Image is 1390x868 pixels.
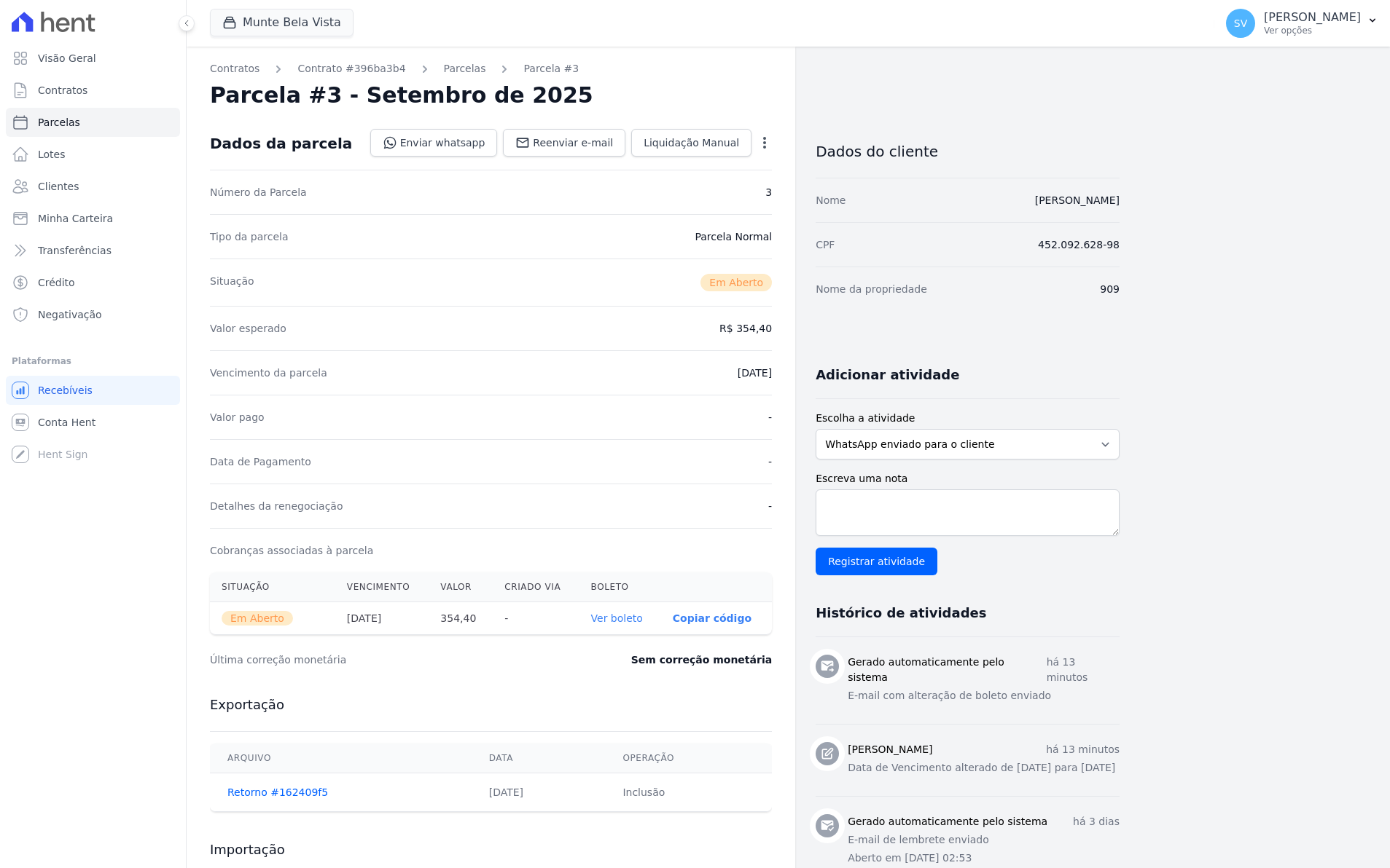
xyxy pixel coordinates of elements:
[210,135,352,152] div: Dados da parcela
[210,321,286,336] dt: Valor esperado
[38,415,95,430] span: Conta Hent
[335,572,429,602] th: Vencimento
[631,129,751,157] a: Liquidação Manual
[38,147,66,162] span: Lotes
[38,383,93,398] span: Recebíveis
[210,366,327,380] dt: Vencimento da parcela
[6,300,180,329] a: Negativação
[6,44,180,73] a: Visão Geral
[1214,3,1390,44] button: SV [PERSON_NAME] Ver opções
[768,454,772,469] dd: -
[579,572,661,602] th: Boleto
[429,572,493,602] th: Valor
[210,61,259,76] a: Contratos
[6,172,180,201] a: Clientes
[816,411,1120,426] label: Escolha a atividade
[429,602,493,635] th: 354,40
[210,61,772,76] nav: Breadcrumb
[493,572,579,602] th: Criado via
[644,135,739,150] span: Liquidação Manual
[210,652,542,667] dt: Última correção monetária
[6,408,180,437] a: Conta Hent
[605,773,772,812] td: Inclusão
[848,832,1120,848] p: E-mail de lembrete enviado
[1264,10,1361,25] p: [PERSON_NAME]
[444,61,486,76] a: Parcelas
[848,760,1120,776] p: Data de Vencimento alterado de [DATE] para [DATE]
[738,366,772,380] dd: [DATE]
[816,471,1120,486] label: Escreva uma nota
[210,274,254,291] dt: Situação
[38,307,102,322] span: Negativação
[210,499,343,513] dt: Detalhes da renegociação
[6,140,180,169] a: Lotes
[210,841,772,859] h3: Importação
[210,9,354,36] button: Munte Bela Vista
[210,743,472,773] th: Arquivo
[848,655,1047,685] h3: Gerado automaticamente pelo sistema
[1035,194,1120,206] a: [PERSON_NAME]
[227,786,328,798] a: Retorno #162409f5
[848,814,1047,829] h3: Gerado automaticamente pelo sistema
[768,499,772,513] dd: -
[848,851,1120,866] p: Aberto em [DATE] 02:53
[816,604,986,622] h3: Histórico de atividades
[1234,18,1247,28] span: SV
[1073,814,1120,829] p: há 3 dias
[38,83,87,98] span: Contratos
[816,237,835,252] dt: CPF
[719,321,772,336] dd: R$ 354,40
[38,211,113,226] span: Minha Carteira
[38,115,80,130] span: Parcelas
[210,454,311,469] dt: Data de Pagamento
[210,229,289,244] dt: Tipo da parcela
[472,773,606,812] td: [DATE]
[1038,237,1120,252] dd: 452.092.628-98
[210,543,373,558] dt: Cobranças associadas à parcela
[503,129,625,157] a: Reenviar e-mail
[38,275,75,290] span: Crédito
[210,185,307,200] dt: Número da Parcela
[210,696,772,714] h3: Exportação
[210,572,335,602] th: Situação
[6,268,180,297] a: Crédito
[768,410,772,425] dd: -
[38,51,96,66] span: Visão Geral
[816,143,1120,160] h3: Dados do cliente
[816,282,927,296] dt: Nome da propriedade
[493,602,579,635] th: -
[38,179,79,194] span: Clientes
[6,108,180,137] a: Parcelas
[38,243,112,258] span: Transferências
[12,352,174,370] div: Plataformas
[591,612,643,624] a: Ver boleto
[700,274,772,291] span: Em Aberto
[210,82,593,108] h2: Parcela #3 - Setembro de 2025
[1264,25,1361,36] p: Ver opções
[816,366,959,384] h3: Adicionar atividade
[370,129,498,157] a: Enviar whatsapp
[848,688,1120,703] p: E-mail com alteração de boleto enviado
[848,742,932,757] h3: [PERSON_NAME]
[533,135,613,150] span: Reenviar e-mail
[695,229,772,244] dd: Parcela Normal
[816,548,937,575] input: Registrar atividade
[210,410,265,425] dt: Valor pago
[222,611,293,626] span: Em Aberto
[6,204,180,233] a: Minha Carteira
[1100,282,1120,296] dd: 909
[1046,742,1120,757] p: há 13 minutos
[6,376,180,405] a: Recebíveis
[6,236,180,265] a: Transferências
[631,652,772,667] dd: Sem correção monetária
[335,602,429,635] th: [DATE]
[1047,655,1120,685] p: há 13 minutos
[605,743,772,773] th: Operação
[297,61,405,76] a: Contrato #396ba3b4
[765,185,772,200] dd: 3
[6,76,180,105] a: Contratos
[673,612,751,624] button: Copiar código
[472,743,606,773] th: Data
[816,193,846,208] dt: Nome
